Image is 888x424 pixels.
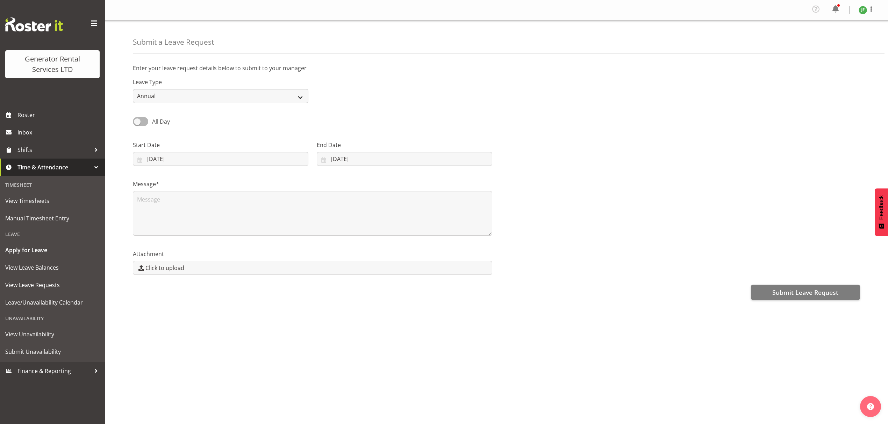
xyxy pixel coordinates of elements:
span: Time & Attendance [17,162,91,173]
span: Feedback [878,195,885,220]
span: Finance & Reporting [17,366,91,376]
label: Start Date [133,141,308,149]
p: Enter your leave request details below to submit to your manager [133,64,860,72]
a: Leave/Unavailability Calendar [2,294,103,311]
div: Generator Rental Services LTD [12,54,93,75]
label: End Date [317,141,492,149]
span: Manual Timesheet Entry [5,213,100,224]
label: Message* [133,180,492,188]
a: Manual Timesheet Entry [2,210,103,227]
span: Roster [17,110,101,120]
span: View Unavailability [5,329,100,339]
a: View Timesheets [2,192,103,210]
a: Apply for Leave [2,241,103,259]
a: View Leave Balances [2,259,103,276]
a: View Unavailability [2,326,103,343]
label: Attachment [133,250,492,258]
span: Apply for Leave [5,245,100,255]
span: Submit Leave Request [772,288,838,297]
label: Leave Type [133,78,308,86]
span: Shifts [17,145,91,155]
img: help-xxl-2.png [867,403,874,410]
span: View Leave Balances [5,262,100,273]
span: Leave/Unavailability Calendar [5,297,100,308]
div: Leave [2,227,103,241]
span: All Day [152,118,170,125]
span: Submit Unavailability [5,346,100,357]
button: Submit Leave Request [751,285,860,300]
input: Click to select... [317,152,492,166]
button: Feedback - Show survey [875,188,888,236]
span: Inbox [17,127,101,138]
a: Submit Unavailability [2,343,103,360]
a: View Leave Requests [2,276,103,294]
span: View Timesheets [5,196,100,206]
div: Timesheet [2,178,103,192]
span: Click to upload [145,264,184,272]
div: Unavailability [2,311,103,326]
input: Click to select... [133,152,308,166]
span: View Leave Requests [5,280,100,290]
